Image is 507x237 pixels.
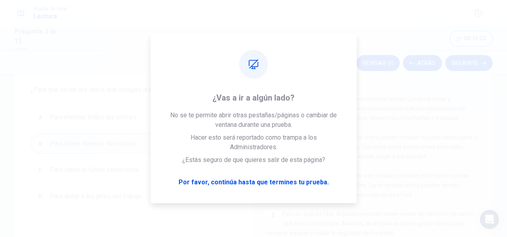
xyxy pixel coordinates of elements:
[267,211,474,236] span: Pero no todo es fácil. Algunas personas tienen miedo del cambio o no saben usar bien la tecnologí...
[33,6,67,12] span: Prueba de Nivel
[267,209,279,222] div: 5
[30,85,238,95] span: ¿Para qué sirven los datos que recogen las empresas con la tecnología?
[34,137,47,150] div: B
[445,55,493,71] button: Siguiente
[464,36,486,42] span: 00:16:23
[14,27,65,46] h1: Pregunta 3 de 12
[50,192,143,201] span: Para quitar a los jefes del trabajo.
[30,186,238,206] button: DPara quitar a los jefes del trabajo.
[450,31,493,47] button: 00:16:23
[267,172,469,198] span: Las redes sociales y las páginas web también cambian la forma en que las empresas hablan con los ...
[30,160,238,180] button: CPara saber el futuro exatamente.
[267,132,279,145] div: 3
[50,113,138,122] span: Para eliminar todos los errores.
[267,96,466,121] span: Una cosa muy importante es automatizar tareas. Con programas y computadoras inteligentes, las emp...
[480,210,499,229] div: Open Intercom Messenger
[50,139,138,148] span: Para tomar mejores decisiones.
[30,107,238,127] button: APara eliminar todos los errores.
[50,165,140,175] span: Para saber el futuro exatamente.
[30,134,238,154] button: BPara tomar mejores decisiones.
[403,55,442,71] button: Atrás
[356,55,400,71] button: Revisar
[34,111,47,124] div: A
[34,190,47,203] div: D
[33,12,67,21] h1: Lectura
[267,171,279,184] div: 4
[34,164,47,176] div: C
[267,94,279,107] div: 2
[267,134,478,160] span: Otro punto es que las empresas ahora pueden recoger muchos datos sobre lo que hacen y sobre sus c...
